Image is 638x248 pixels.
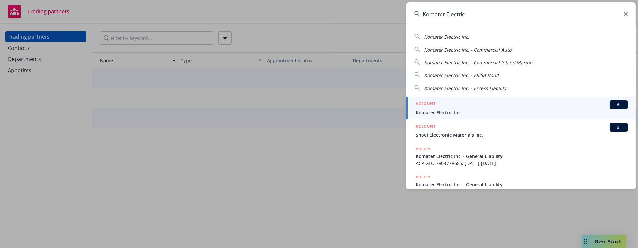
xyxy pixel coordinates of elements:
[424,59,532,66] span: Komater Electric Inc. - Commercial Inland Marine
[416,174,431,180] h5: POLICY
[416,181,628,188] span: Komater Electric Inc. - General Liability
[406,97,636,119] a: ACCOUNTBIKomater Electric Inc.
[424,72,499,78] span: Komater Electric Inc. - ERISA Bond
[416,132,628,138] span: Shoei Electronic Materials Inc.
[416,160,628,167] span: ACP GLO 7804778685, [DATE]-[DATE]
[416,146,431,152] h5: POLICY
[416,123,436,131] h5: ACCOUNT
[416,100,436,108] h5: ACCOUNT
[416,188,628,195] span: ACP GLO 7894778685, [DATE]-[DATE]
[424,47,511,53] span: Komater Electric Inc. - Commercial Auto
[424,85,506,91] span: Komater Electric Inc. - Excess Liability
[406,142,636,170] a: POLICYKomater Electric Inc. - General LiabilityACP GLO 7804778685, [DATE]-[DATE]
[406,170,636,198] a: POLICYKomater Electric Inc. - General LiabilityACP GLO 7894778685, [DATE]-[DATE]
[416,109,628,116] span: Komater Electric Inc.
[406,119,636,142] a: ACCOUNTBIShoei Electronic Materials Inc.
[424,34,469,40] span: Komater Electric Inc.
[612,124,625,130] span: BI
[416,153,628,160] span: Komater Electric Inc. - General Liability
[612,102,625,108] span: BI
[406,2,636,26] input: Search...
